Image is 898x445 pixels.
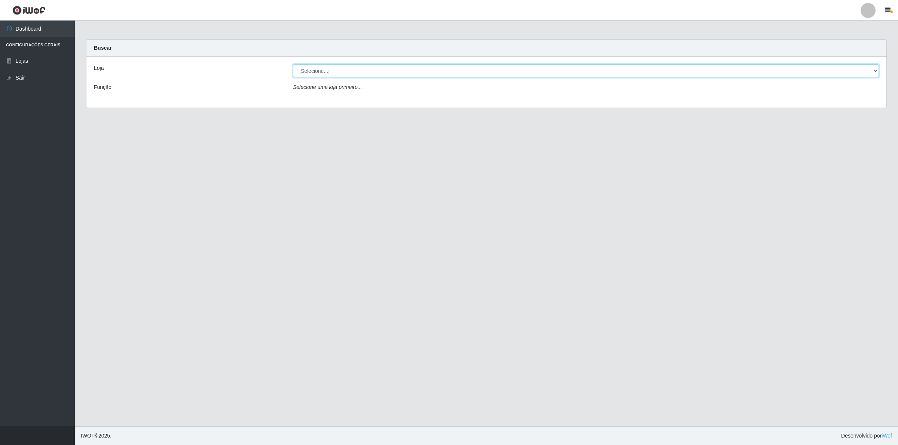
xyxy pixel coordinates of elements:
img: CoreUI Logo [12,6,46,15]
label: Função [94,83,112,91]
label: Loja [94,64,104,72]
span: IWOF [81,433,95,439]
span: © 2025 . [81,432,112,440]
a: iWof [882,433,892,439]
strong: Buscar [94,45,112,51]
i: Selecione uma loja primeiro... [293,84,362,90]
span: Desenvolvido por [841,432,892,440]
